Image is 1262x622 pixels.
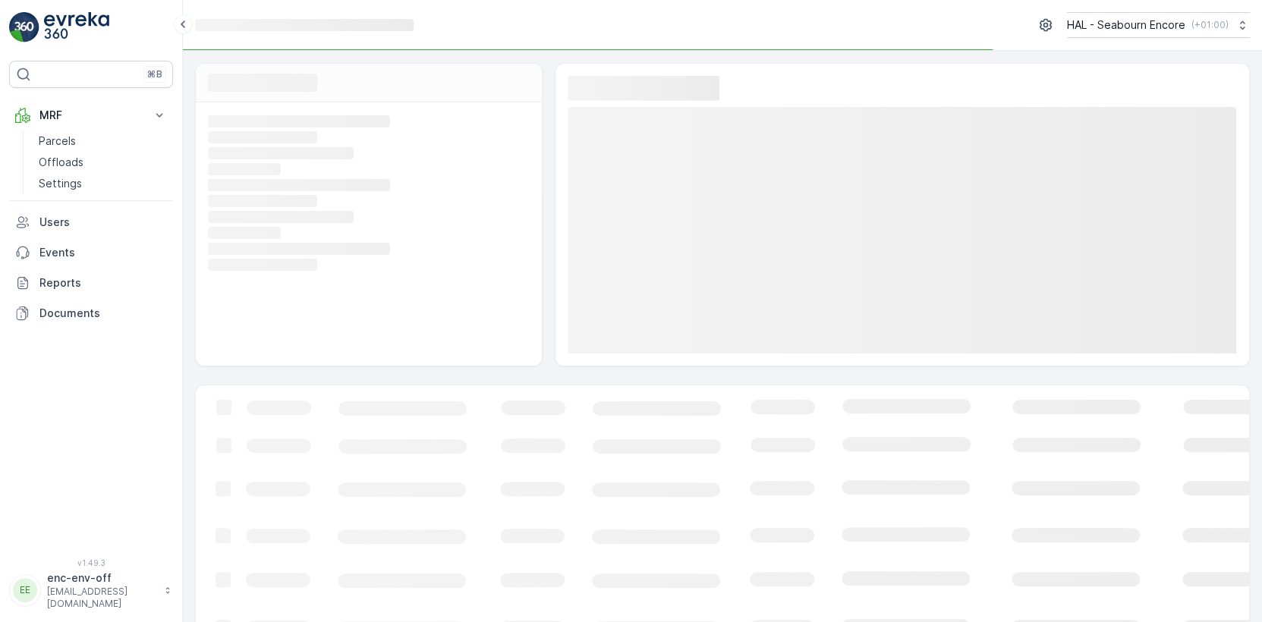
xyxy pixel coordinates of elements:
[39,108,143,123] p: MRF
[33,130,173,152] a: Parcels
[9,558,173,567] span: v 1.49.3
[9,237,173,268] a: Events
[1191,19,1229,31] p: ( +01:00 )
[39,155,83,170] p: Offloads
[9,298,173,328] a: Documents
[39,306,167,321] p: Documents
[33,152,173,173] a: Offloads
[1067,12,1250,38] button: HAL - Seabourn Encore(+01:00)
[9,207,173,237] a: Users
[9,268,173,298] a: Reports
[1067,17,1185,33] p: HAL - Seabourn Encore
[39,275,167,291] p: Reports
[39,215,167,230] p: Users
[147,68,162,80] p: ⌘B
[9,12,39,42] img: logo
[47,570,156,586] p: enc-env-off
[9,100,173,130] button: MRF
[33,173,173,194] a: Settings
[44,12,109,42] img: logo_light-DOdMpM7g.png
[13,578,37,602] div: EE
[39,134,76,149] p: Parcels
[9,570,173,610] button: EEenc-env-off[EMAIL_ADDRESS][DOMAIN_NAME]
[39,176,82,191] p: Settings
[39,245,167,260] p: Events
[47,586,156,610] p: [EMAIL_ADDRESS][DOMAIN_NAME]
